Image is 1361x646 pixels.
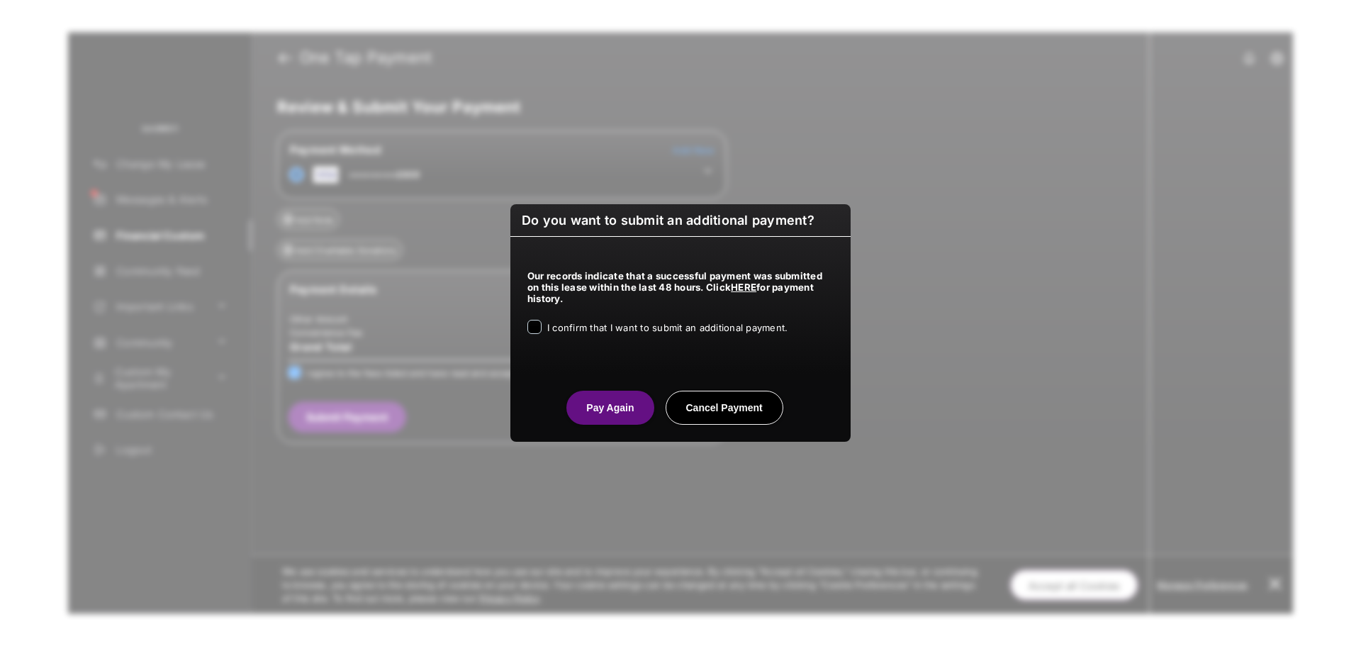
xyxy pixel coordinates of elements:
[527,270,834,304] h5: Our records indicate that a successful payment was submitted on this lease within the last 48 hou...
[547,322,788,333] span: I confirm that I want to submit an additional payment.
[666,391,783,425] button: Cancel Payment
[510,204,851,237] h6: Do you want to submit an additional payment?
[731,282,756,293] a: HERE
[566,391,654,425] button: Pay Again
